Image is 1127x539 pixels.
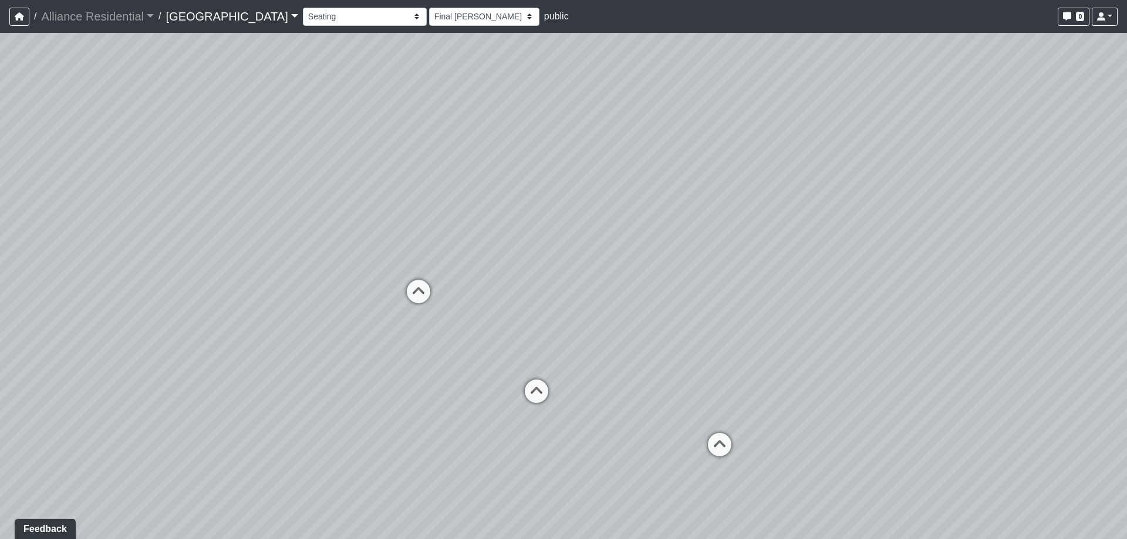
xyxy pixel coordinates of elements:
[544,11,569,21] span: public
[154,5,166,28] span: /
[1076,12,1084,21] span: 0
[29,5,41,28] span: /
[41,5,154,28] a: Alliance Residential
[166,5,298,28] a: [GEOGRAPHIC_DATA]
[1058,8,1089,26] button: 0
[9,516,78,539] iframe: Ybug feedback widget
